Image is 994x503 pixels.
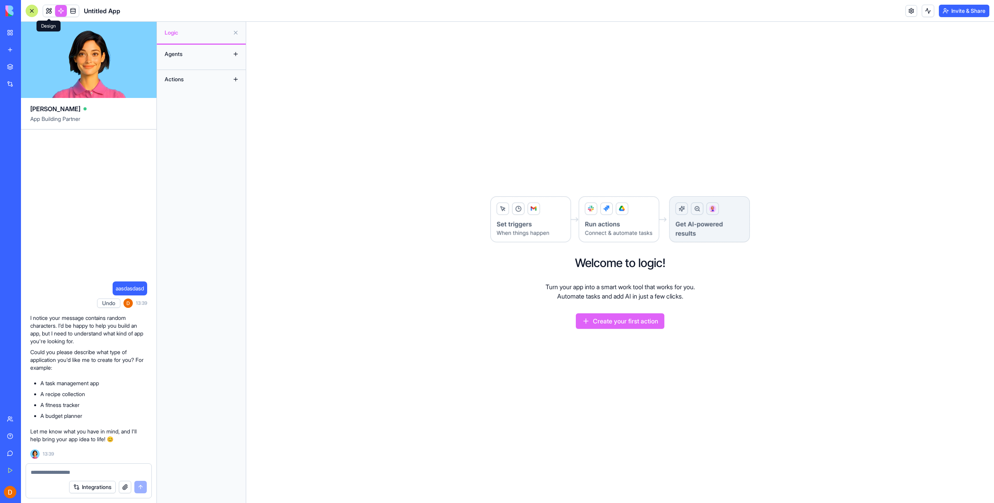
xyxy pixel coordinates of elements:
span: [PERSON_NAME] [30,104,80,114]
span: 13:39 [136,300,147,306]
p: Could you please describe what type of application you'd like me to create for you? For example: [30,348,147,372]
h2: Welcome to logic! [575,256,666,270]
img: Logic [490,196,751,244]
button: Invite & Share [939,5,989,17]
p: Let me know what you have in mind, and I'll help bring your app idea to life! 😊 [30,428,147,443]
li: A task management app [40,379,147,387]
button: Integrations [69,481,116,493]
li: A fitness tracker [40,401,147,409]
div: Agents [161,48,223,60]
span: App Building Partner [30,115,147,129]
span: Logic [165,29,229,37]
a: Create your first action [576,319,664,327]
div: Actions [161,73,223,86]
img: Ella_00000_wcx2te.png [30,449,40,459]
button: Undo [97,299,120,308]
span: Untitled App [84,6,120,16]
span: aasdasdasd [116,285,144,292]
div: Design [36,21,61,31]
button: Create your first action [576,313,664,329]
img: ACg8ocL3JWC_tRsIFEnUJE1WQP2g8ws9Bg1uBCaoOv1KhMRT8dkhEw=s96-c [4,486,16,498]
li: A recipe collection [40,390,147,398]
img: ACg8ocL3JWC_tRsIFEnUJE1WQP2g8ws9Bg1uBCaoOv1KhMRT8dkhEw=s96-c [123,299,133,308]
span: 13:39 [43,451,54,457]
li: A budget planner [40,412,147,420]
img: logo [5,5,54,16]
p: I notice your message contains random characters. I'd be happy to help you build an app, but I ne... [30,314,147,345]
p: Turn your app into a smart work tool that works for you. Automate tasks and add AI in just a few ... [546,282,695,301]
